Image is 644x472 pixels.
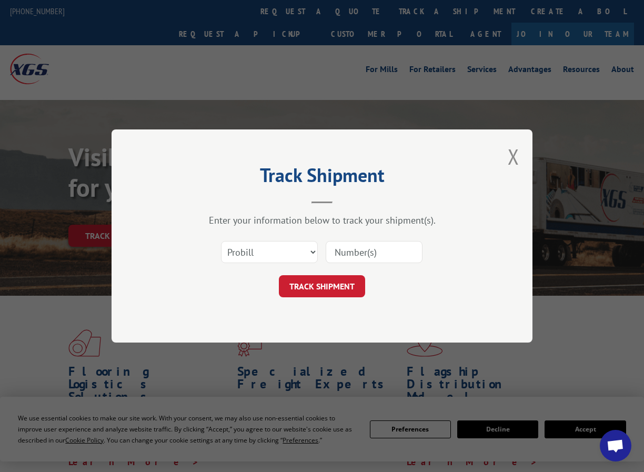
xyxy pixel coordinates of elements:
div: Open chat [600,430,631,461]
input: Number(s) [326,241,422,263]
h2: Track Shipment [164,168,480,188]
button: TRACK SHIPMENT [279,275,365,297]
button: Close modal [508,143,519,170]
div: Enter your information below to track your shipment(s). [164,214,480,226]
